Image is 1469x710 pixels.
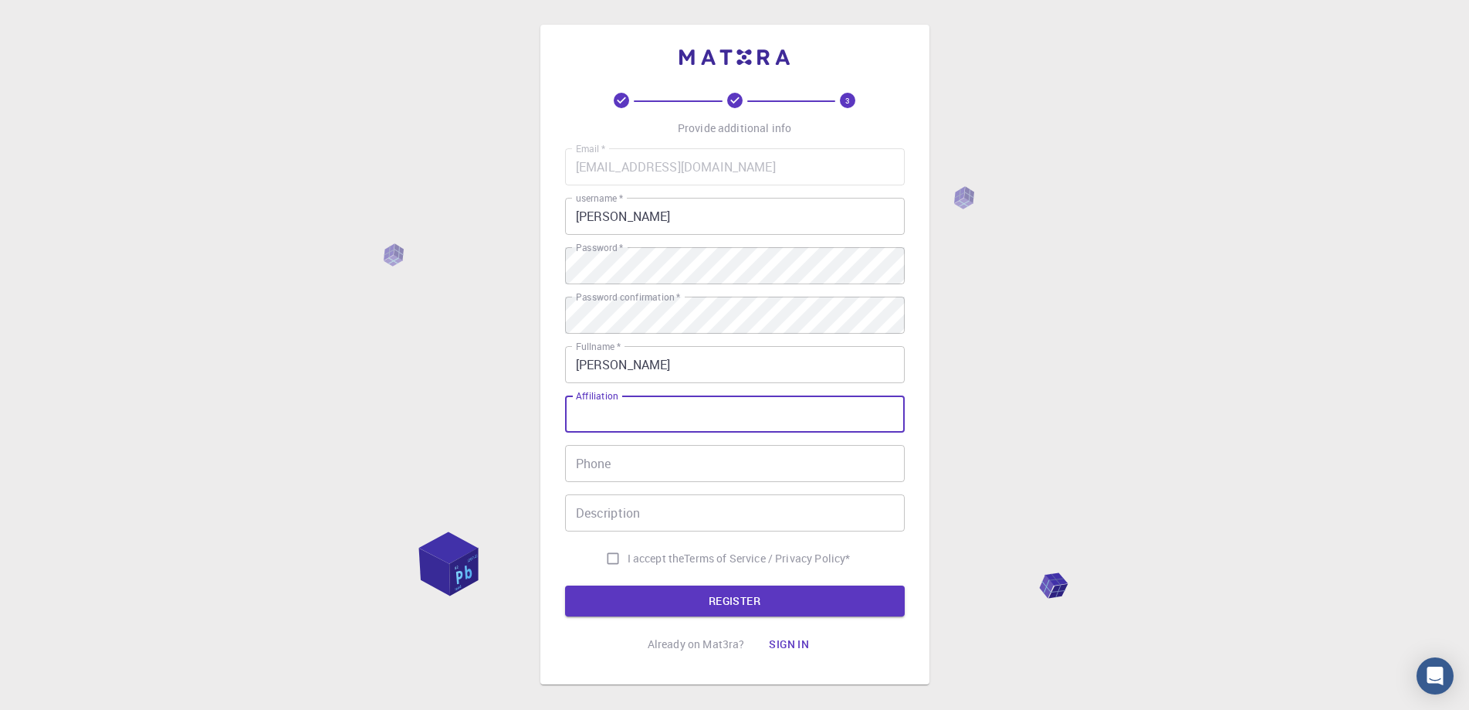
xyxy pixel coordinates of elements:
[576,389,618,403] label: Affiliation
[1417,657,1454,695] div: Open Intercom Messenger
[576,192,623,205] label: username
[757,629,821,660] button: Sign in
[628,551,685,566] span: I accept the
[684,551,850,566] p: Terms of Service / Privacy Policy *
[576,241,623,254] label: Password
[576,340,621,353] label: Fullname
[648,637,745,652] p: Already on Mat3ra?
[845,95,850,106] text: 3
[576,142,605,155] label: Email
[576,290,680,304] label: Password confirmation
[684,551,850,566] a: Terms of Service / Privacy Policy*
[678,121,791,136] p: Provide additional info
[565,586,905,617] button: REGISTER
